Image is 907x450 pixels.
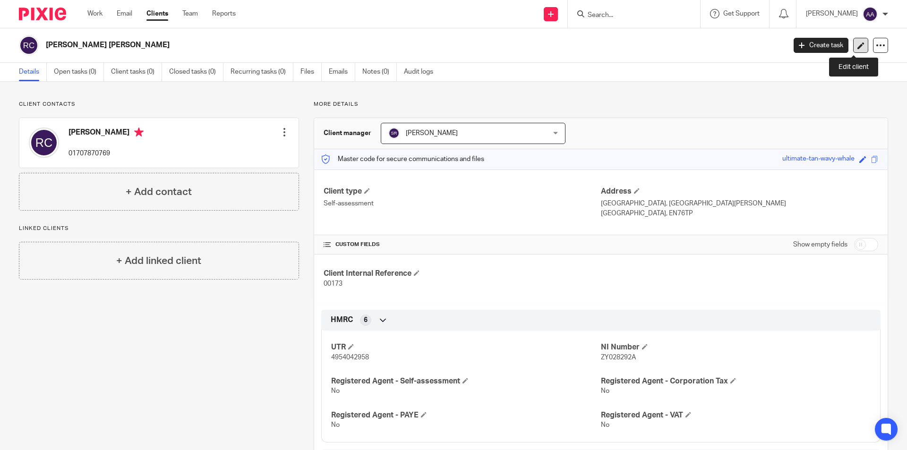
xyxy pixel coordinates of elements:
img: Pixie [19,8,66,20]
input: Search [587,11,672,20]
h4: Registered Agent - Self-assessment [331,376,601,386]
p: Client contacts [19,101,299,108]
a: Email [117,9,132,18]
h4: Client Internal Reference [324,269,601,279]
span: 4954042958 [331,354,369,361]
h4: Client type [324,187,601,196]
img: svg%3E [863,7,878,22]
label: Show empty fields [793,240,847,249]
p: Master code for secure communications and files [321,154,484,164]
h4: Registered Agent - PAYE [331,410,601,420]
a: Client tasks (0) [111,63,162,81]
i: Primary [134,127,144,137]
h4: + Add linked client [116,254,201,268]
p: More details [314,101,888,108]
a: Reports [212,9,236,18]
span: Get Support [723,10,760,17]
a: Create task [794,38,848,53]
a: Team [182,9,198,18]
h4: + Add contact [126,185,192,199]
a: Open tasks (0) [54,63,104,81]
a: Files [300,63,322,81]
span: ZY028292A [601,354,636,361]
h4: CUSTOM FIELDS [324,241,601,248]
img: svg%3E [19,35,39,55]
p: Self-assessment [324,199,601,208]
a: Work [87,9,103,18]
p: Linked clients [19,225,299,232]
p: [GEOGRAPHIC_DATA], EN76TP [601,209,878,218]
div: ultimate-tan-wavy-whale [782,154,855,165]
span: [PERSON_NAME] [406,130,458,136]
a: Notes (0) [362,63,397,81]
a: Details [19,63,47,81]
span: 00173 [324,280,342,287]
a: Recurring tasks (0) [231,63,293,81]
span: No [601,388,609,394]
h4: [PERSON_NAME] [68,127,144,139]
span: No [601,422,609,428]
p: [GEOGRAPHIC_DATA], [GEOGRAPHIC_DATA][PERSON_NAME] [601,199,878,208]
span: No [331,422,340,428]
h2: [PERSON_NAME] [PERSON_NAME] [46,40,633,50]
h3: Client manager [324,128,371,138]
a: Audit logs [404,63,440,81]
a: Emails [329,63,355,81]
h4: Registered Agent - VAT [601,410,871,420]
h4: Address [601,187,878,196]
span: 6 [364,315,368,325]
h4: UTR [331,342,601,352]
img: svg%3E [388,127,400,139]
p: [PERSON_NAME] [806,9,858,18]
a: Closed tasks (0) [169,63,223,81]
span: HMRC [331,315,353,325]
h4: Registered Agent - Corporation Tax [601,376,871,386]
p: 01707870769 [68,149,144,158]
a: Clients [146,9,168,18]
h4: NI Number [601,342,871,352]
span: No [331,388,340,394]
img: svg%3E [29,127,59,158]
